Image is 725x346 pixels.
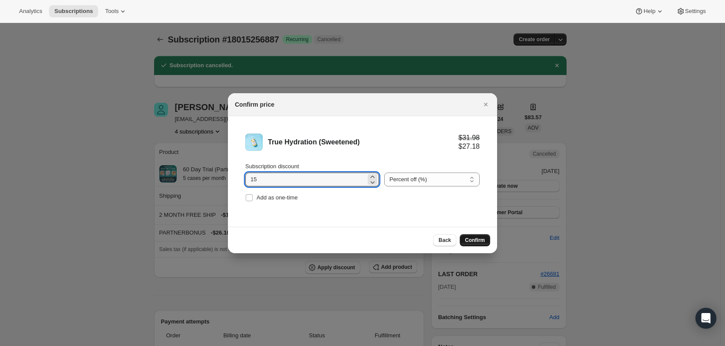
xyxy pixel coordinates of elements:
[19,8,42,15] span: Analytics
[257,194,298,201] span: Add as one-time
[643,8,655,15] span: Help
[54,8,93,15] span: Subscriptions
[433,234,456,246] button: Back
[245,134,263,151] img: True Hydration (Sweetened)
[480,98,492,111] button: Close
[465,237,485,244] span: Confirm
[629,5,669,17] button: Help
[235,100,274,109] h2: Confirm price
[458,142,480,151] div: $27.18
[460,234,490,246] button: Confirm
[49,5,98,17] button: Subscriptions
[671,5,711,17] button: Settings
[438,237,451,244] span: Back
[105,8,119,15] span: Tools
[685,8,706,15] span: Settings
[695,308,716,329] div: Open Intercom Messenger
[245,163,299,170] span: Subscription discount
[268,138,458,147] div: True Hydration (Sweetened)
[14,5,47,17] button: Analytics
[100,5,132,17] button: Tools
[458,134,480,142] div: $31.98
